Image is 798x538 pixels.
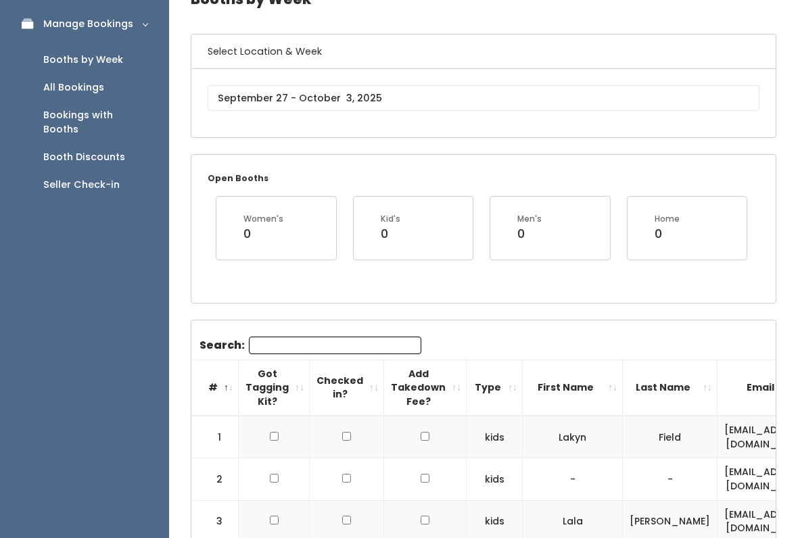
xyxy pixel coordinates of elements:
[517,213,542,225] div: Men's
[523,458,623,500] td: -
[43,108,147,137] div: Bookings with Booths
[310,360,384,416] th: Checked in?: activate to sort column ascending
[243,225,283,243] div: 0
[239,360,310,416] th: Got Tagging Kit?: activate to sort column ascending
[467,458,523,500] td: kids
[467,416,523,458] td: kids
[43,53,123,67] div: Booths by Week
[523,416,623,458] td: Lakyn
[467,360,523,416] th: Type: activate to sort column ascending
[43,150,125,164] div: Booth Discounts
[191,458,239,500] td: 2
[623,458,718,500] td: -
[243,213,283,225] div: Women's
[655,225,680,243] div: 0
[523,360,623,416] th: First Name: activate to sort column ascending
[517,225,542,243] div: 0
[655,213,680,225] div: Home
[199,337,421,354] label: Search:
[208,85,759,111] input: September 27 - October 3, 2025
[43,80,104,95] div: All Bookings
[43,178,120,192] div: Seller Check-in
[43,17,133,31] div: Manage Bookings
[384,360,467,416] th: Add Takedown Fee?: activate to sort column ascending
[623,360,718,416] th: Last Name: activate to sort column ascending
[191,34,776,69] h6: Select Location & Week
[249,337,421,354] input: Search:
[623,416,718,458] td: Field
[191,360,239,416] th: #: activate to sort column descending
[381,213,400,225] div: Kid's
[381,225,400,243] div: 0
[191,416,239,458] td: 1
[208,172,268,184] small: Open Booths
